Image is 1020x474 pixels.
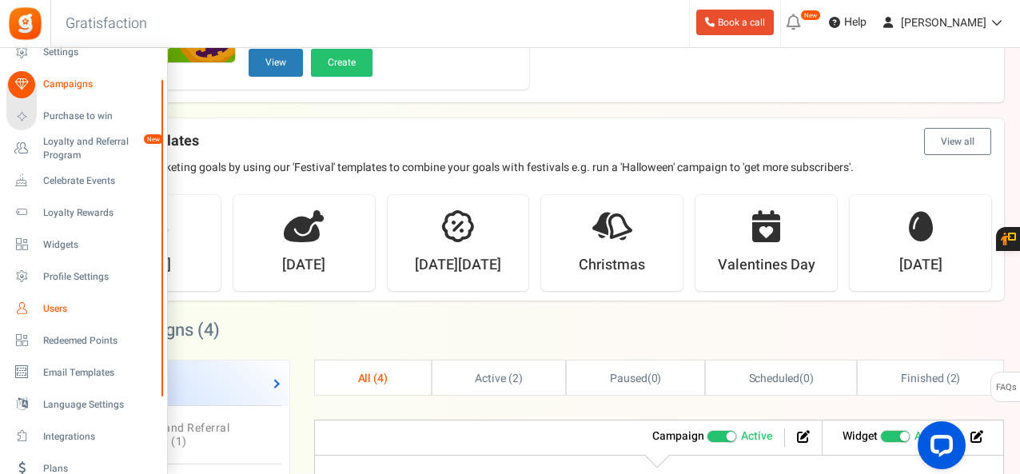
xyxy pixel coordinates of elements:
[6,391,160,418] a: Language Settings
[901,14,986,31] span: [PERSON_NAME]
[43,46,155,59] span: Settings
[43,174,155,188] span: Celebrate Events
[43,334,155,348] span: Redeemed Points
[6,327,160,354] a: Redeemed Points
[43,78,155,91] span: Campaigns
[6,135,160,162] a: Loyalty and Referral Program New
[6,359,160,386] a: Email Templates
[6,71,160,98] a: Campaigns
[43,238,155,252] span: Widgets
[43,430,155,444] span: Integrations
[6,103,160,130] a: Purchase to win
[122,420,229,450] span: Loyalty and Referral Program ( )
[579,255,645,276] strong: Christmas
[43,302,155,316] span: Users
[803,370,810,387] span: 0
[143,133,164,145] em: New
[696,10,774,35] a: Book a call
[651,370,658,387] span: 0
[377,370,384,387] span: 4
[43,110,155,123] span: Purchase to win
[950,370,957,387] span: 2
[7,6,43,42] img: Gratisfaction
[43,398,155,412] span: Language Settings
[512,370,519,387] span: 2
[6,199,160,226] a: Loyalty Rewards
[6,263,160,290] a: Profile Settings
[6,295,160,322] a: Users
[652,428,704,444] strong: Campaign
[6,39,160,66] a: Settings
[311,49,373,77] button: Create
[995,372,1017,403] span: FAQs
[899,255,942,276] strong: [DATE]
[415,255,501,276] strong: [DATE][DATE]
[48,8,165,40] h3: Gratisfaction
[79,160,991,176] p: Achieve your marketing goals by using our 'Festival' templates to combine your goals with festiva...
[610,370,647,387] span: Paused
[204,317,213,343] span: 4
[924,128,991,155] button: View all
[901,370,960,387] span: Finished ( )
[249,49,303,77] button: View
[843,428,878,444] strong: Widget
[43,366,155,380] span: Email Templates
[43,135,160,162] span: Loyalty and Referral Program
[79,128,991,155] h4: Festival templates
[6,231,160,258] a: Widgets
[6,167,160,194] a: Celebrate Events
[718,255,815,276] strong: Valentines Day
[840,14,867,30] span: Help
[610,370,662,387] span: ( )
[823,10,873,35] a: Help
[475,370,523,387] span: Active ( )
[358,370,388,387] span: All ( )
[749,370,800,387] span: Scheduled
[800,10,821,21] em: New
[282,255,325,276] strong: [DATE]
[43,270,155,284] span: Profile Settings
[43,206,155,220] span: Loyalty Rewards
[176,433,183,450] span: 1
[6,423,160,450] a: Integrations
[741,428,772,444] span: Active
[831,428,958,447] li: Widget activated
[749,370,814,387] span: ( )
